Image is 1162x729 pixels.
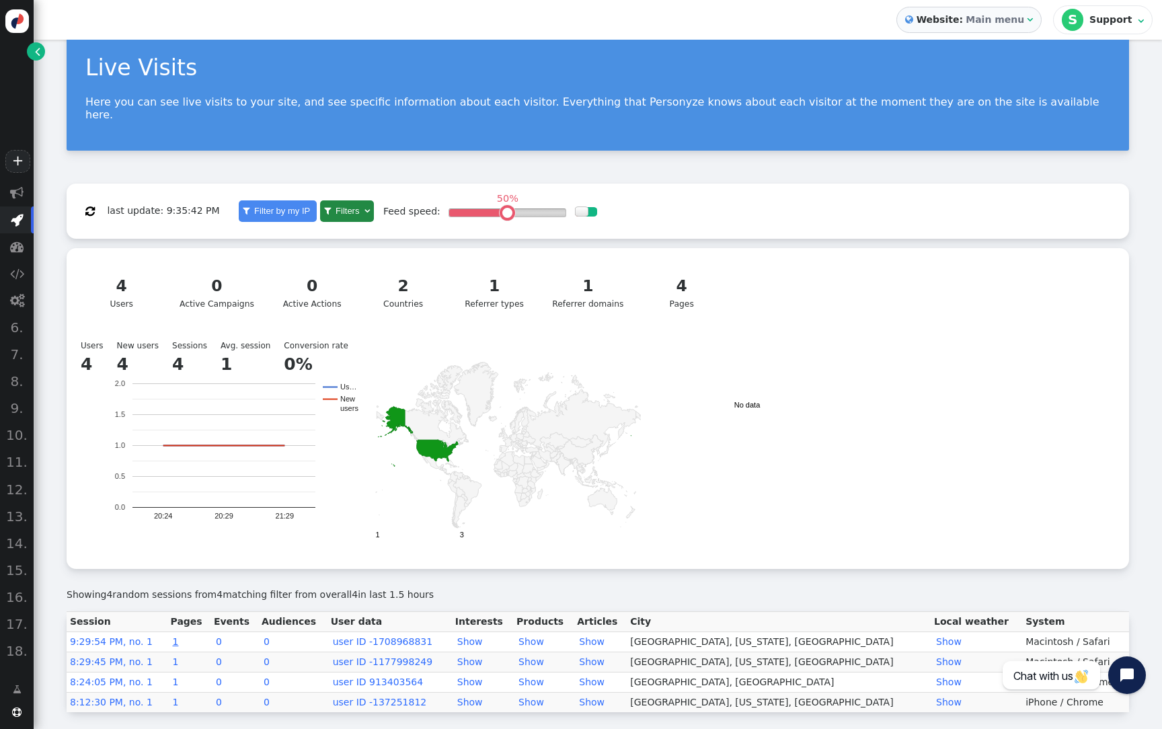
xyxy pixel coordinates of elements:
a: 0 [262,636,272,647]
div: 0 [279,274,346,298]
a: Show [455,677,485,687]
a: user ID -137251812 [331,697,429,707]
span: 4 [106,589,112,600]
div: 2 [370,274,436,298]
a: 4Users [80,266,163,319]
span: 4 [352,589,358,600]
b: Main menu [966,14,1024,25]
a: 1 [171,656,181,667]
p: Here you can see live visits to your site, and see specific information about each visitor. Every... [85,95,1110,121]
th: Local weather [931,612,1022,632]
a: Show [577,636,607,647]
div: 50% [493,194,522,203]
a: Show [516,636,546,647]
th: Session [67,612,167,632]
div: Support [1089,14,1135,26]
span:  [11,213,24,227]
div: 1 [552,274,623,298]
a:  Filter by my IP [239,200,317,222]
span:  [1138,16,1144,26]
th: Audiences [258,612,327,632]
a: Show [455,656,485,667]
span: 4 [217,589,223,600]
div: Users [88,274,155,311]
div: Referrer domains [552,274,623,311]
td: iPhone / Chrome [1022,693,1129,713]
a: Show [455,697,485,707]
div: Showing random sessions from matching filter from overall in last 1.5 hours [67,588,1129,602]
text: New [340,395,355,404]
text: No data [734,401,761,409]
span:  [905,13,913,27]
a: Show [934,656,964,667]
div: 0 [180,274,254,298]
svg: A chart. [76,344,372,546]
a: Show [934,636,964,647]
td: [GEOGRAPHIC_DATA], [GEOGRAPHIC_DATA] [627,673,931,693]
a: 1 [171,697,181,707]
span:  [35,44,40,59]
text: 20:29 [215,512,233,521]
div: 4 [648,274,715,298]
a: 2Countries [362,266,444,319]
a: 0 [262,697,272,707]
button:  [76,199,104,223]
img: logo-icon.svg [5,9,29,33]
a: Show [516,677,546,687]
td: Conversion rate [284,340,361,352]
svg: A chart. [646,344,848,546]
a: 8:29:45 PM, no. 1 [70,656,153,667]
a: Show [577,677,607,687]
a: 1Referrer types [453,266,536,319]
span:  [10,186,24,200]
a: 1 [171,636,181,647]
a:  [27,42,45,61]
a:  [3,677,31,701]
text: 0.0 [115,504,125,512]
td: [GEOGRAPHIC_DATA], [US_STATE], [GEOGRAPHIC_DATA] [627,693,931,713]
a: user ID -1177998249 [331,656,434,667]
div: 4 [88,274,155,298]
text: 1.5 [115,411,125,419]
a: 0 [214,697,224,707]
th: Interests [452,612,513,632]
div: Countries [370,274,436,311]
span:  [1027,15,1033,24]
span: last update: 9:35:42 PM [107,205,219,216]
text: 0.5 [115,473,125,481]
a: user ID 913403564 [331,677,426,687]
div: S [1062,9,1083,30]
div: Feed speed: [383,204,440,219]
span:  [364,206,370,215]
th: City [627,612,931,632]
b: 4 [81,354,92,374]
a: 8:12:30 PM, no. 1 [70,697,153,707]
text: Us… [340,383,356,391]
text: users [340,405,358,413]
text: 2.0 [115,380,125,388]
b: 0% [284,354,312,374]
a: 1 [171,677,181,687]
div: Active Campaigns [180,274,254,311]
span:  [85,206,95,217]
span:  [10,294,24,307]
div: Live Visits [85,51,1110,85]
a: Show [934,677,964,687]
a:  Filters  [320,200,374,222]
div: Users [76,335,1120,560]
td: Users [81,340,117,352]
div: Active Actions [279,274,346,311]
a: Show [577,697,607,707]
a: Show [455,636,485,647]
th: Articles [574,612,627,632]
a: + [5,150,30,173]
a: 0 [214,636,224,647]
div: Pages [648,274,715,311]
a: Show [577,656,607,667]
th: Events [210,612,258,632]
td: Macintosh / Safari [1022,632,1129,652]
th: User data [327,612,452,632]
td: New users [117,340,172,352]
text: 1 [376,531,380,539]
